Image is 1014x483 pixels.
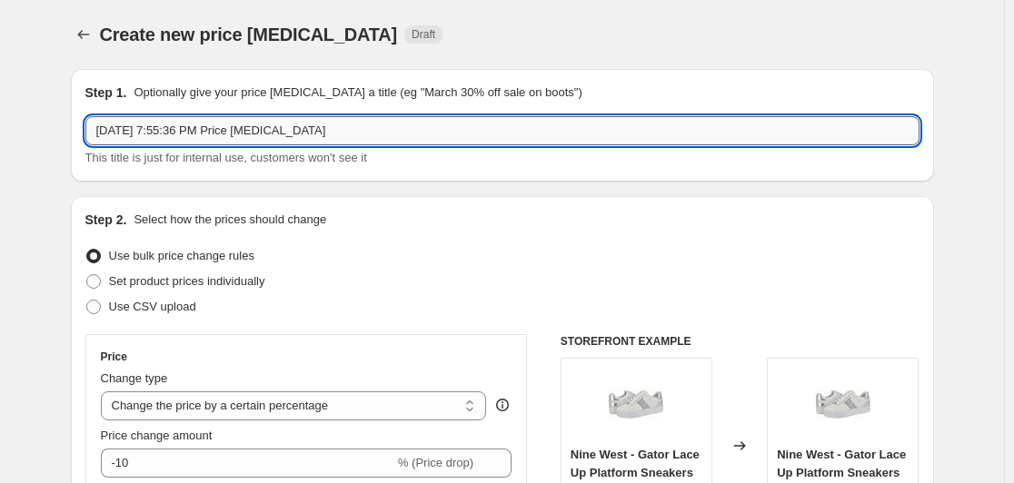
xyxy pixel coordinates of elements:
[101,371,168,385] span: Change type
[412,27,435,42] span: Draft
[85,84,127,102] h2: Step 1.
[561,334,920,349] h6: STOREFRONT EXAMPLE
[101,429,213,442] span: Price change amount
[101,448,394,478] input: -15
[398,456,473,469] span: % (Price drop)
[109,274,265,288] span: Set product prices individually
[109,249,254,262] span: Use bulk price change rules
[493,396,512,414] div: help
[600,368,672,440] img: ET284WWR0273-White-_281_29_80x.jpg
[85,116,920,145] input: 30% off holiday sale
[100,25,398,44] span: Create new price [MEDICAL_DATA]
[134,84,582,102] p: Optionally give your price [MEDICAL_DATA] a title (eg "March 30% off sale on boots")
[85,211,127,229] h2: Step 2.
[85,151,367,164] span: This title is just for internal use, customers won't see it
[71,22,96,47] button: Price change jobs
[101,350,127,364] h3: Price
[109,300,196,313] span: Use CSV upload
[807,368,880,440] img: ET284WWR0273-White-_281_29_80x.jpg
[134,211,326,229] p: Select how the prices should change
